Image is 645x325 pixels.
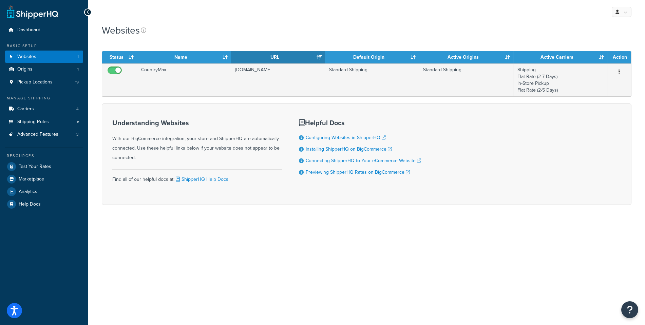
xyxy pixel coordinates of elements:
td: Standard Shipping [419,63,513,96]
span: Origins [17,66,33,72]
div: Manage Shipping [5,95,83,101]
a: Shipping Rules [5,116,83,128]
a: Help Docs [5,198,83,210]
a: Configuring Websites in ShipperHQ [306,134,386,141]
h3: Understanding Websites [112,119,282,127]
div: Find all of our helpful docs at: [112,169,282,184]
a: Connecting ShipperHQ to Your eCommerce Website [306,157,421,164]
span: 4 [76,106,79,112]
a: Advanced Features 3 [5,128,83,141]
a: Test Your Rates [5,160,83,173]
span: 19 [75,79,79,85]
li: Advanced Features [5,128,83,141]
div: With our BigCommerce integration, your store and ShipperHQ are automatically connected. Use these... [112,119,282,162]
li: Carriers [5,103,83,115]
a: Dashboard [5,24,83,36]
li: Websites [5,51,83,63]
a: Carriers 4 [5,103,83,115]
th: Default Origin: activate to sort column ascending [325,51,419,63]
span: Websites [17,54,36,60]
span: 1 [77,54,79,60]
span: 3 [76,132,79,137]
span: Advanced Features [17,132,58,137]
a: Installing ShipperHQ on BigCommerce [306,146,392,153]
button: Open Resource Center [621,301,638,318]
a: ShipperHQ Home [7,5,58,19]
span: Carriers [17,106,34,112]
div: Basic Setup [5,43,83,49]
td: Shipping Flat Rate (2-7 Days) In-Store Pickup Flat Rate (2-5 Days) [513,63,607,96]
th: Status: activate to sort column ascending [102,51,137,63]
a: Marketplace [5,173,83,185]
td: Standard Shipping [325,63,419,96]
h3: Helpful Docs [299,119,421,127]
th: Active Carriers: activate to sort column ascending [513,51,607,63]
span: Analytics [19,189,37,195]
span: Help Docs [19,202,41,207]
span: 1 [77,66,79,72]
span: Shipping Rules [17,119,49,125]
span: Pickup Locations [17,79,53,85]
span: Dashboard [17,27,40,33]
a: Analytics [5,186,83,198]
a: Origins 1 [5,63,83,76]
h1: Websites [102,24,140,37]
th: Action [607,51,631,63]
td: CountryMax [137,63,231,96]
a: ShipperHQ Help Docs [174,176,228,183]
div: Resources [5,153,83,159]
td: [DOMAIN_NAME] [231,63,325,96]
a: Websites 1 [5,51,83,63]
a: Previewing ShipperHQ Rates on BigCommerce [306,169,410,176]
th: URL: activate to sort column ascending [231,51,325,63]
span: Test Your Rates [19,164,51,170]
th: Active Origins: activate to sort column ascending [419,51,513,63]
th: Name: activate to sort column ascending [137,51,231,63]
li: Origins [5,63,83,76]
li: Pickup Locations [5,76,83,89]
a: Pickup Locations 19 [5,76,83,89]
span: Marketplace [19,176,44,182]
